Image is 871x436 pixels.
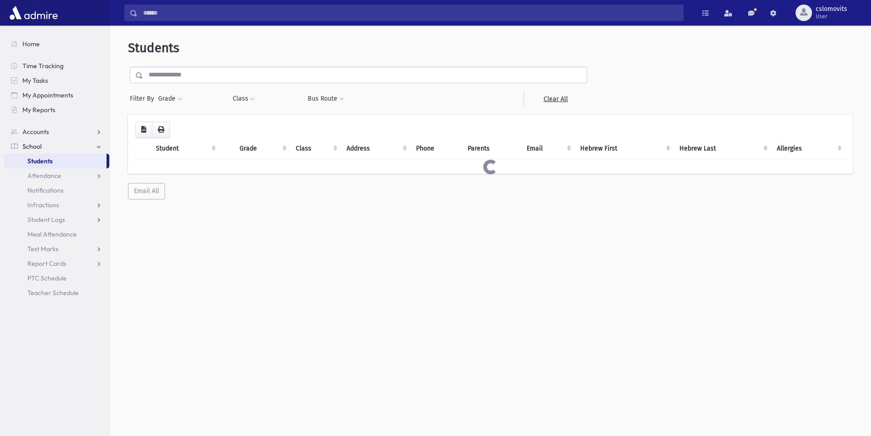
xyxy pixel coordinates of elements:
[521,138,575,159] th: Email
[22,91,73,99] span: My Appointments
[138,5,683,21] input: Search
[771,138,845,159] th: Allergies
[27,289,79,297] span: Teacher Schedule
[4,212,109,227] a: Student Logs
[4,285,109,300] a: Teacher Schedule
[411,138,462,159] th: Phone
[575,138,673,159] th: Hebrew First
[4,88,109,102] a: My Appointments
[27,230,77,238] span: Meal Attendance
[4,59,109,73] a: Time Tracking
[22,128,49,136] span: Accounts
[462,138,521,159] th: Parents
[816,5,847,13] span: cslomovits
[158,91,182,107] button: Grade
[4,168,109,183] a: Attendance
[22,76,48,85] span: My Tasks
[27,215,65,224] span: Student Logs
[7,4,60,22] img: AdmirePro
[150,138,219,159] th: Student
[674,138,772,159] th: Hebrew Last
[27,201,59,209] span: Infractions
[4,139,109,154] a: School
[135,122,152,138] button: CSV
[4,271,109,285] a: PTC Schedule
[128,183,165,199] button: Email All
[152,122,170,138] button: Print
[27,157,53,165] span: Students
[4,154,107,168] a: Students
[4,198,109,212] a: Infractions
[22,106,55,114] span: My Reports
[27,259,66,268] span: Report Cards
[290,138,342,159] th: Class
[4,183,109,198] a: Notifications
[234,138,290,159] th: Grade
[4,37,109,51] a: Home
[307,91,344,107] button: Bus Route
[4,256,109,271] a: Report Cards
[816,13,847,20] span: User
[27,186,64,194] span: Notifications
[22,40,40,48] span: Home
[4,124,109,139] a: Accounts
[4,102,109,117] a: My Reports
[341,138,411,159] th: Address
[232,91,255,107] button: Class
[22,142,42,151] span: School
[4,242,109,256] a: Test Marks
[22,62,64,70] span: Time Tracking
[128,40,179,55] span: Students
[27,245,59,253] span: Test Marks
[27,172,61,180] span: Attendance
[27,274,67,282] span: PTC Schedule
[130,94,158,103] span: Filter By
[4,227,109,242] a: Meal Attendance
[4,73,109,88] a: My Tasks
[524,91,587,107] a: Clear All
